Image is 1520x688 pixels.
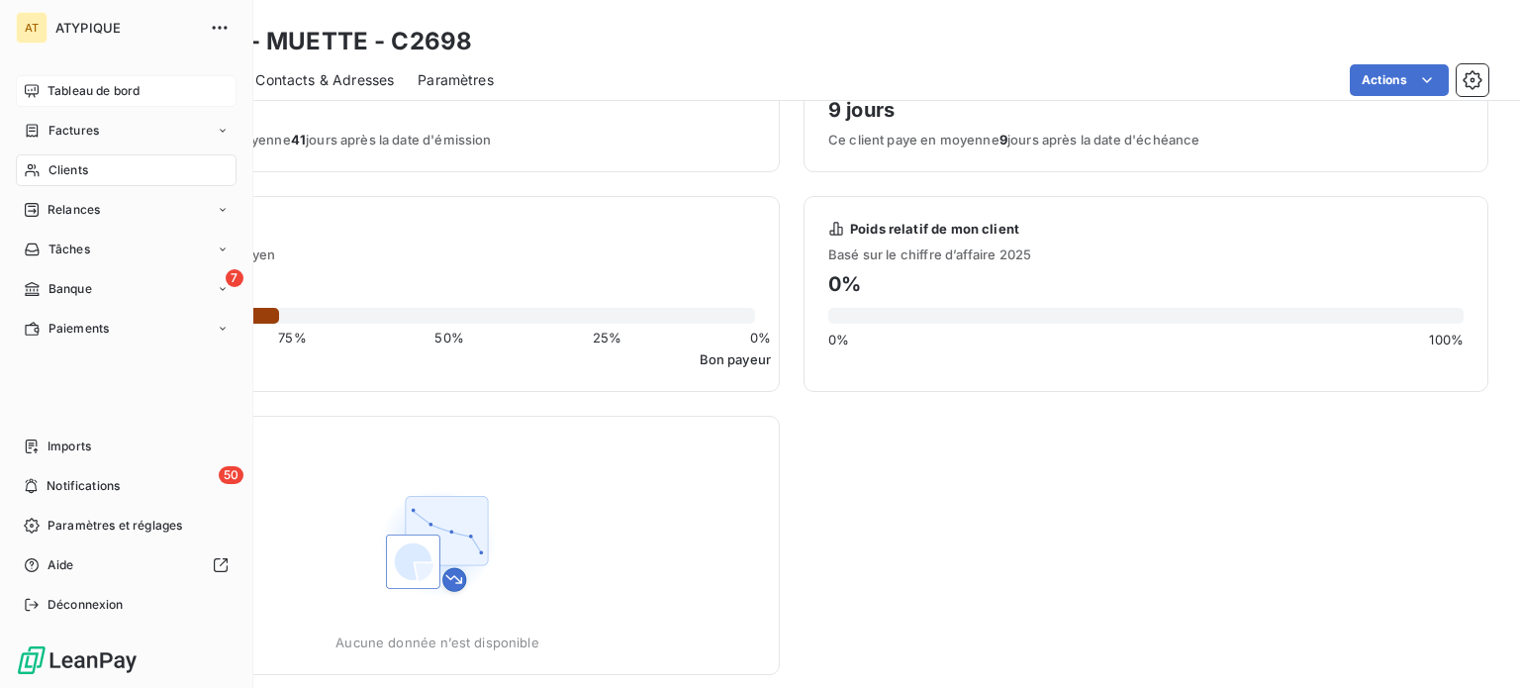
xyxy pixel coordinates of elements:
span: 7 [226,269,243,287]
h4: 41 jours [120,94,755,126]
span: Tâches [48,241,90,258]
span: Notifications [47,477,120,495]
span: 75 % [278,330,306,345]
span: Bon payeur [700,351,772,367]
span: Clients [48,161,88,179]
img: Empty state [374,480,501,607]
span: 100 % [1429,332,1464,347]
a: Aide [16,549,237,581]
div: AT [16,12,47,44]
span: Basé sur le chiffre d’affaire 2025 [828,246,1464,262]
h4: 9 jours [828,94,1464,126]
span: Basé sur le retard moyen [96,246,779,262]
span: 50 % [434,330,463,345]
h4: 0 % [828,268,1464,300]
span: Relances [47,201,100,219]
span: 41 [291,132,306,147]
span: Déconnexion [47,596,124,614]
h3: OCDE - MUETTE - C2698 [174,24,472,59]
span: Ce client paye en moyenne jours après la date d'émission [120,132,755,147]
span: ATYPIQUE [55,20,198,36]
span: Banque [48,280,92,298]
span: 0 % [750,330,771,345]
span: 0 % [828,332,849,347]
span: Factures [48,122,99,140]
span: 25 % [593,330,621,345]
span: Contacts & Adresses [255,70,394,90]
span: Paramètres [418,70,494,90]
iframe: Intercom live chat [1453,621,1500,668]
span: Aucune donnée n’est disponible [335,635,539,650]
span: 9 [999,132,1007,147]
img: Logo LeanPay [16,644,139,676]
span: Imports [47,438,91,455]
span: Tableau de bord [47,82,140,100]
button: Actions [1350,64,1449,96]
span: 50 [219,466,243,484]
span: Ce client paye en moyenne jours après la date d'échéance [828,132,1464,147]
span: Aide [47,556,74,574]
span: Paiements [48,320,109,338]
span: Poids relatif de mon client [850,221,1019,237]
span: Paramètres et réglages [47,517,182,535]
